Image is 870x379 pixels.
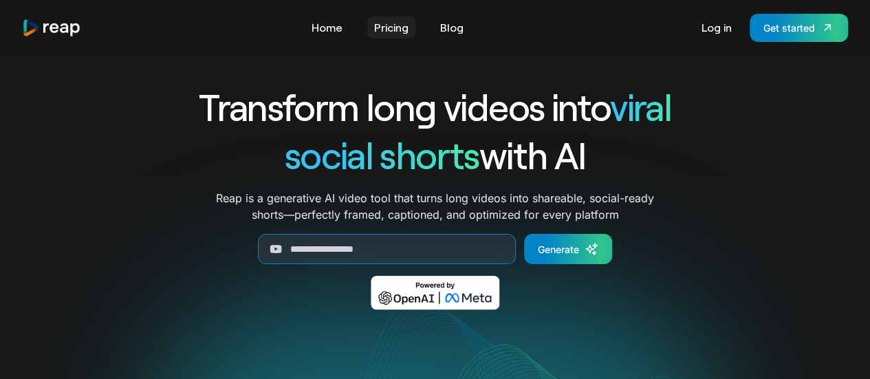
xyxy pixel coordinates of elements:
[149,83,721,131] h1: Transform long videos into
[149,234,721,264] form: Generate Form
[750,14,848,42] a: Get started
[216,190,654,223] p: Reap is a generative AI video tool that turns long videos into shareable, social-ready shorts—per...
[763,21,815,35] div: Get started
[22,19,81,37] img: reap logo
[22,19,81,37] a: home
[305,17,349,39] a: Home
[285,132,479,177] span: social shorts
[433,17,470,39] a: Blog
[371,276,499,310] img: Powered by OpenAI & Meta
[367,17,415,39] a: Pricing
[538,242,579,257] div: Generate
[524,234,612,264] a: Generate
[695,17,739,39] a: Log in
[610,84,671,129] span: viral
[149,131,721,179] h1: with AI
